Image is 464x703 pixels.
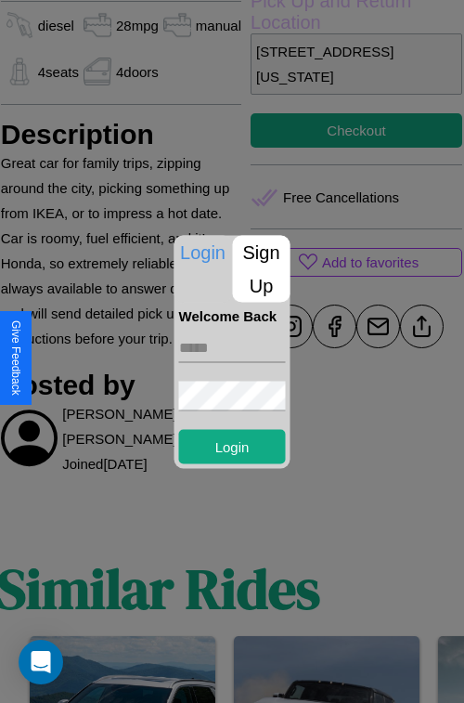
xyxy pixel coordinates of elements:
[19,640,63,684] div: Open Intercom Messenger
[9,320,22,396] div: Give Feedback
[233,235,290,302] p: Sign Up
[179,429,286,463] button: Login
[174,235,232,268] p: Login
[179,307,286,323] h4: Welcome Back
